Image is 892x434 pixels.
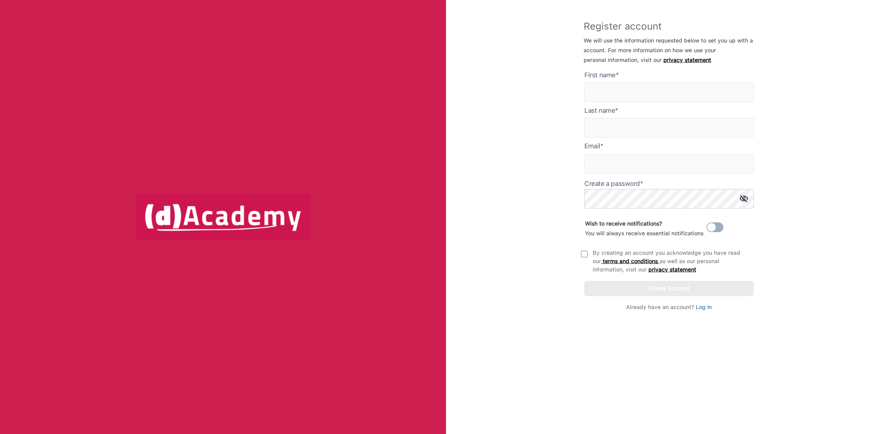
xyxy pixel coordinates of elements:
[581,251,588,258] img: unCheck
[593,249,749,274] div: By creating an account you acknowledge you have read our as well as our personal information, vis...
[740,195,748,202] img: icon
[585,219,703,238] div: You will always receive essential notifications
[601,258,660,265] a: terms and conditions
[663,57,711,63] a: privacy statement
[584,37,753,63] span: We will use the information requested below to set you up with a account. For more information on...
[649,284,690,293] div: Create Account
[585,220,662,227] b: Wish to receive notifications?
[626,303,712,311] div: Already have an account?
[696,304,712,310] a: Log In
[584,22,758,36] p: Register account
[584,281,754,296] button: Create Account
[136,194,310,240] img: logo
[648,266,696,273] a: privacy statement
